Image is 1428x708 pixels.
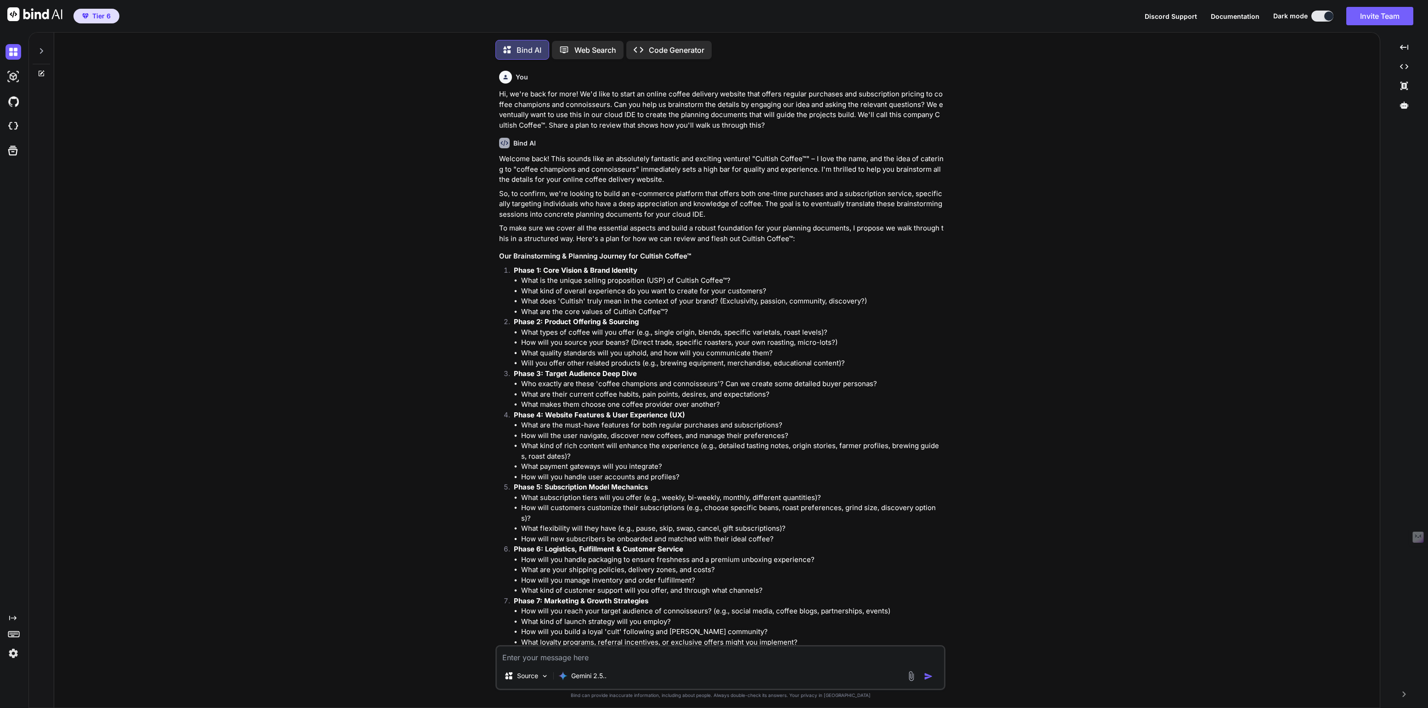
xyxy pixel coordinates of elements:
li: What payment gateways will you integrate? [521,461,944,472]
h6: You [516,73,528,82]
li: What makes them choose one coffee provider over another? [521,399,944,410]
img: githubDark [6,94,21,109]
li: How will you reach your target audience of connoisseurs? (e.g., social media, coffee blogs, partn... [521,606,944,617]
span: Documentation [1211,12,1259,20]
li: What kind of overall experience do you want to create for your customers? [521,286,944,297]
li: What are their current coffee habits, pain points, desires, and expectations? [521,389,944,400]
img: Pick Models [541,672,549,680]
p: To make sure we cover all the essential aspects and build a robust foundation for your planning d... [499,223,944,244]
span: Tier 6 [92,11,111,21]
button: Documentation [1211,11,1259,21]
span: Discord Support [1145,12,1197,20]
li: How will you handle packaging to ensure freshness and a premium unboxing experience? [521,555,944,565]
li: How will customers customize their subscriptions (e.g., choose specific beans, roast preferences,... [521,503,944,523]
li: Who exactly are these 'coffee champions and connoisseurs'? Can we create some detailed buyer pers... [521,379,944,389]
img: attachment [906,671,916,681]
p: Source [517,671,538,680]
li: What kind of customer support will you offer, and through what channels? [521,585,944,596]
p: Bind AI [517,45,541,56]
strong: Phase 3: Target Audience Deep Dive [514,369,637,378]
img: cloudideIcon [6,118,21,134]
li: How will you source your beans? (Direct trade, specific roasters, your own roasting, micro-lots?) [521,337,944,348]
button: Discord Support [1145,11,1197,21]
strong: Phase 5: Subscription Model Mechanics [514,483,648,491]
li: What are your shipping policies, delivery zones, and costs? [521,565,944,575]
button: premiumTier 6 [73,9,119,23]
li: What kind of launch strategy will you employ? [521,617,944,627]
p: So, to confirm, we're looking to build an e-commerce platform that offers both one-time purchases... [499,189,944,220]
img: Bind AI [7,7,62,21]
li: How will you build a loyal 'cult' following and [PERSON_NAME] community? [521,627,944,637]
p: Code Generator [649,45,704,56]
p: Hi, we're back for more! We'd like to start an online coffee delivery website that offers regular... [499,89,944,130]
li: How will you manage inventory and order fulfillment? [521,575,944,586]
li: What types of coffee will you offer (e.g., single origin, blends, specific varietals, roast levels)? [521,327,944,338]
li: What does 'Cultish' truly mean in the context of your brand? (Exclusivity, passion, community, di... [521,296,944,307]
p: Bind can provide inaccurate information, including about people. Always double-check its answers.... [495,692,945,699]
img: premium [82,13,89,19]
li: What is the unique selling proposition (USP) of Cultish Coffee™? [521,275,944,286]
li: How will new subscribers be onboarded and matched with their ideal coffee? [521,534,944,545]
li: What flexibility will they have (e.g., pause, skip, swap, cancel, gift subscriptions)? [521,523,944,534]
li: What are the core values of Cultish Coffee™? [521,307,944,317]
p: Gemini 2.5.. [571,671,607,680]
button: Invite Team [1346,7,1413,25]
strong: Phase 2: Product Offering & Sourcing [514,317,639,326]
p: Web Search [574,45,616,56]
li: How will you handle user accounts and profiles? [521,472,944,483]
li: What subscription tiers will you offer (e.g., weekly, bi-weekly, monthly, different quantities)? [521,493,944,503]
span: Dark mode [1273,11,1308,21]
li: Will you offer other related products (e.g., brewing equipment, merchandise, educational content)? [521,358,944,369]
img: darkChat [6,44,21,60]
strong: Phase 6: Logistics, Fulfillment & Customer Service [514,545,683,553]
strong: Phase 1: Core Vision & Brand Identity [514,266,637,275]
li: What loyalty programs, referral incentives, or exclusive offers might you implement? [521,637,944,648]
p: Welcome back! This sounds like an absolutely fantastic and exciting venture! "Cultish Coffee™" – ... [499,154,944,185]
li: What are the must-have features for both regular purchases and subscriptions? [521,420,944,431]
img: darkAi-studio [6,69,21,84]
li: How will the user navigate, discover new coffees, and manage their preferences? [521,431,944,441]
strong: Phase 7: Marketing & Growth Strategies [514,596,648,605]
img: settings [6,646,21,661]
li: What kind of rich content will enhance the experience (e.g., detailed tasting notes, origin stori... [521,441,944,461]
img: Gemini 2.5 flash [558,671,568,680]
h6: Bind AI [513,139,536,148]
h3: Our Brainstorming & Planning Journey for Cultish Coffee™ [499,251,944,262]
li: What quality standards will you uphold, and how will you communicate them? [521,348,944,359]
strong: Phase 4: Website Features & User Experience (UX) [514,410,685,419]
img: icon [924,672,933,681]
